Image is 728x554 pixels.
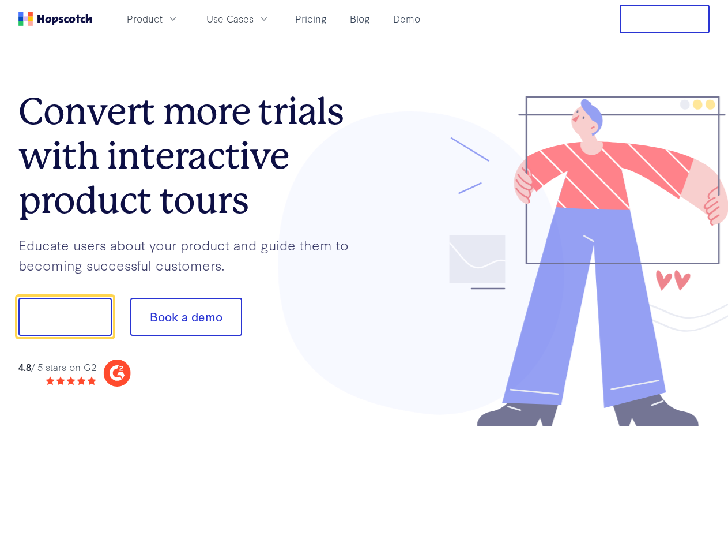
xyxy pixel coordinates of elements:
[388,9,425,28] a: Demo
[18,298,112,336] button: Show me!
[18,12,92,26] a: Home
[18,89,364,222] h1: Convert more trials with interactive product tours
[199,9,277,28] button: Use Cases
[130,298,242,336] button: Book a demo
[291,9,331,28] a: Pricing
[18,235,364,275] p: Educate users about your product and guide them to becoming successful customers.
[206,12,254,26] span: Use Cases
[345,9,375,28] a: Blog
[18,360,96,375] div: / 5 stars on G2
[120,9,186,28] button: Product
[620,5,710,33] button: Free Trial
[18,360,31,373] strong: 4.8
[127,12,163,26] span: Product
